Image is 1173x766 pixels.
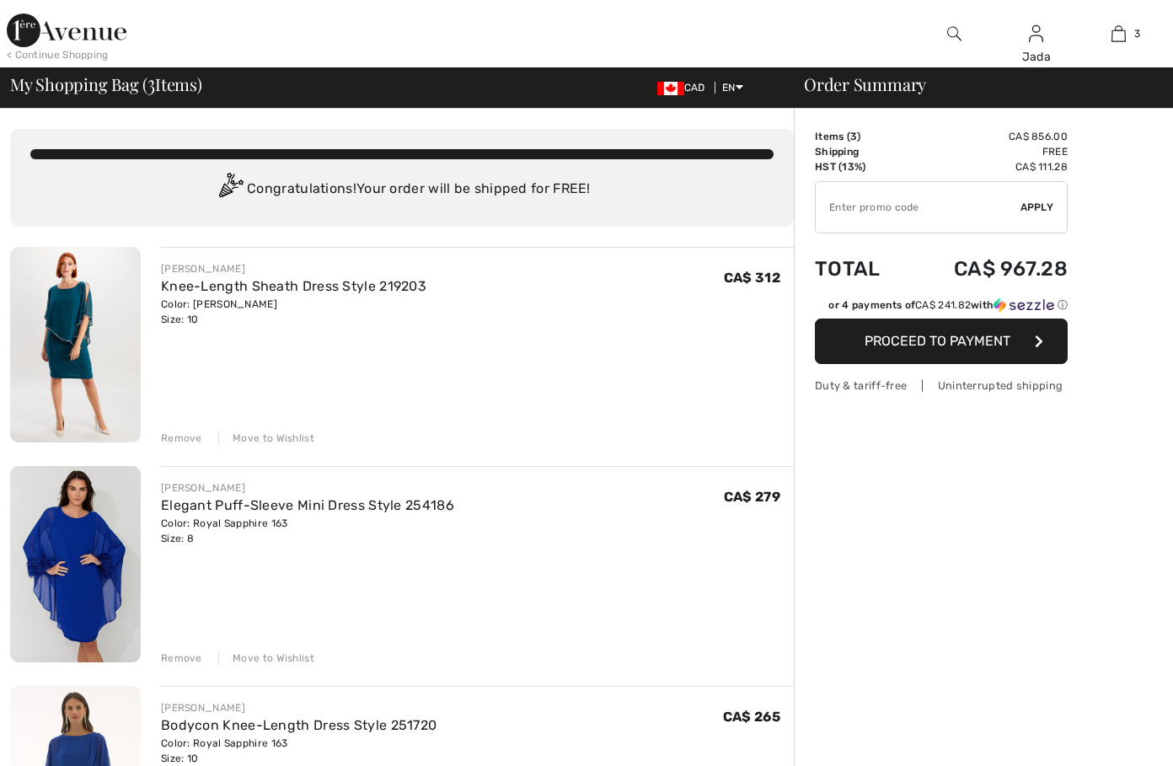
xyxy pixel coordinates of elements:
span: Proceed to Payment [865,333,1010,349]
a: Bodycon Knee-Length Dress Style 251720 [161,717,437,733]
td: CA$ 967.28 [907,240,1068,297]
div: [PERSON_NAME] [161,700,437,715]
span: CA$ 312 [724,270,780,286]
div: Remove [161,431,202,446]
img: 1ère Avenue [7,13,126,47]
img: Sezzle [994,297,1054,313]
span: CA$ 265 [723,709,780,725]
td: CA$ 111.28 [907,159,1068,174]
td: Total [815,240,907,297]
td: HST (13%) [815,159,907,174]
img: My Info [1029,24,1043,44]
img: Elegant Puff-Sleeve Mini Dress Style 254186 [10,466,141,662]
img: Canadian Dollar [657,82,684,95]
img: search the website [947,24,961,44]
span: 3 [850,131,857,142]
span: EN [722,82,743,94]
img: My Bag [1111,24,1126,44]
div: Move to Wishlist [218,431,314,446]
span: CA$ 241.82 [915,299,971,311]
div: < Continue Shopping [7,47,109,62]
div: Remove [161,651,202,666]
div: Jada [996,48,1076,66]
a: 3 [1079,24,1159,44]
input: Promo code [816,182,1020,233]
td: Items ( ) [815,129,907,144]
td: Free [907,144,1068,159]
div: [PERSON_NAME] [161,480,454,495]
button: Proceed to Payment [815,319,1068,364]
a: Elegant Puff-Sleeve Mini Dress Style 254186 [161,497,454,513]
div: or 4 payments of with [828,297,1068,313]
img: Congratulation2.svg [213,173,247,206]
a: Knee-Length Sheath Dress Style 219203 [161,278,426,294]
span: My Shopping Bag ( Items) [10,76,202,93]
span: 3 [1134,26,1140,41]
td: CA$ 856.00 [907,129,1068,144]
div: or 4 payments ofCA$ 241.82withSezzle Click to learn more about Sezzle [815,297,1068,319]
div: [PERSON_NAME] [161,261,426,276]
img: Knee-Length Sheath Dress Style 219203 [10,247,141,442]
span: 3 [147,72,155,94]
span: CA$ 279 [724,489,780,505]
div: Duty & tariff-free | Uninterrupted shipping [815,378,1068,394]
div: Congratulations! Your order will be shipped for FREE! [30,173,774,206]
a: Sign In [1029,25,1043,41]
span: Apply [1020,200,1054,215]
div: Color: [PERSON_NAME] Size: 10 [161,297,426,327]
span: CAD [657,82,712,94]
div: Color: Royal Sapphire 163 Size: 8 [161,516,454,546]
td: Shipping [815,144,907,159]
div: Move to Wishlist [218,651,314,666]
div: Color: Royal Sapphire 163 Size: 10 [161,736,437,766]
div: Order Summary [784,76,1163,93]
